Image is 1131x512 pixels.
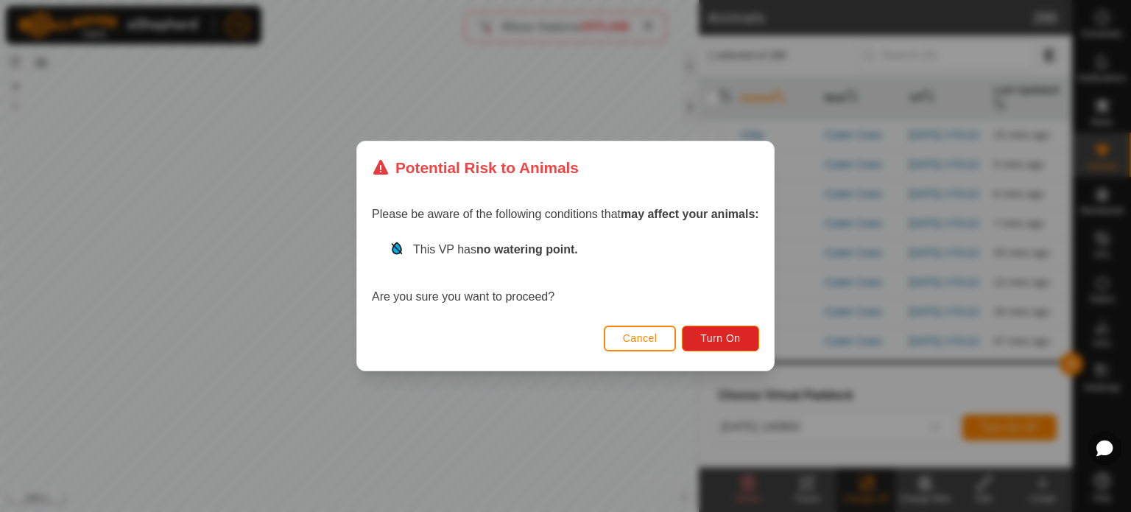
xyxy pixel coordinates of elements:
span: Turn On [701,332,741,344]
strong: may affect your animals: [621,208,759,220]
div: Are you sure you want to proceed? [372,241,759,306]
span: This VP has [413,243,578,256]
button: Cancel [604,326,677,351]
span: Please be aware of the following conditions that [372,208,759,220]
strong: no watering point. [476,243,578,256]
button: Turn On [683,326,759,351]
div: Potential Risk to Animals [372,156,579,179]
span: Cancel [623,332,658,344]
